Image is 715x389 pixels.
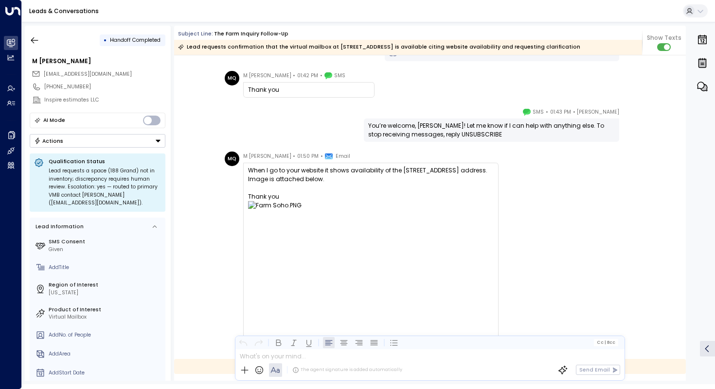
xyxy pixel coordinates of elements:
div: Lead requests a space (188 Grand) not in inventory; discrepancy requires human review. Escalation... [49,167,161,207]
div: Lead requests confirmation that the virtual mailbox at [STREET_ADDRESS] is available citing websi... [178,42,580,52]
label: SMS Consent [49,238,162,246]
div: [PHONE_NUMBER] [44,83,165,91]
span: • [320,71,322,81]
div: Given [49,246,162,254]
span: [PERSON_NAME] [577,107,619,117]
div: The agent signature is added automatically [292,367,402,373]
button: Actions [30,134,165,148]
span: 01:42 PM [297,71,318,81]
div: Button group with a nested menu [30,134,165,148]
span: Subject Line: [178,30,213,37]
div: AddNo. of People [49,331,162,339]
div: Thank you [248,85,370,94]
div: Inspire estimates LLC [44,96,165,104]
span: • [293,71,295,81]
span: 01:43 PM [550,107,571,117]
div: You’re welcome, [PERSON_NAME]! Let me know if I can help with anything else. To stop receiving me... [368,121,615,139]
span: qasimraza34219@gmail.com [44,70,132,78]
div: MQ [225,71,239,85]
span: M [PERSON_NAME] [243,71,291,81]
span: Show Texts [647,34,681,42]
div: When I go to your website it shows availability of the [STREET_ADDRESS] address. Image is attache... [248,166,494,328]
span: SMS [334,71,345,81]
label: Region of Interest [49,281,162,289]
span: • [293,152,295,161]
div: AddArea [49,350,162,358]
button: Undo [237,337,249,348]
span: SMS [533,107,544,117]
span: 01:50 PM [297,152,319,161]
label: Product of Interest [49,306,162,314]
div: Lead Information [33,223,84,231]
div: Virtual Mailbox [49,313,162,321]
p: Qualification Status [49,158,161,165]
div: to [PERSON_NAME] on [DATE] 1:52 pm [174,359,686,374]
div: • [104,34,107,47]
div: M [PERSON_NAME] [32,57,165,66]
div: Actions [34,137,64,144]
div: [US_STATE] [49,289,162,297]
a: Leads & Conversations [29,7,99,15]
button: Redo [252,337,264,348]
span: Handoff Completed [110,36,161,44]
div: AddStart Date [49,369,162,377]
div: Thank you [248,192,494,201]
span: M [PERSON_NAME] [243,152,291,161]
span: Email [336,152,350,161]
span: • [321,152,323,161]
span: Cc Bcc [597,340,615,345]
button: Cc|Bcc [594,339,618,346]
span: [EMAIL_ADDRESS][DOMAIN_NAME] [44,70,132,78]
img: Farm Soho.PNG [248,201,494,320]
span: | [604,340,606,345]
div: AI Mode [43,116,65,125]
div: The Farm Inquiry Follow-up [214,30,288,38]
span: • [573,107,575,117]
div: AddTitle [49,264,162,271]
span: • [546,107,548,117]
img: 5_headshot.jpg [623,107,638,122]
div: MQ [225,152,239,166]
